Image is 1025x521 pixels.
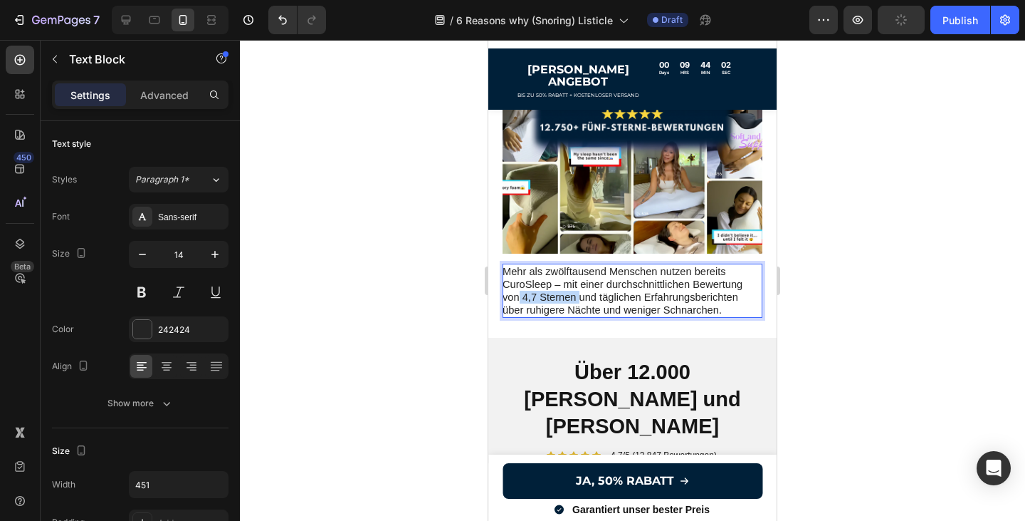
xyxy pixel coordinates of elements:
button: Paragraph 1* [129,167,228,192]
div: Sans-serif [158,211,225,224]
span: Draft [661,14,683,26]
span: 6 Reasons why (Snoring) Listicle [456,13,613,28]
p: 4,7/5 (12.847 Bewertungen) [122,411,228,422]
div: Size [52,244,90,264]
div: Font [52,210,70,223]
div: Color [52,323,74,336]
p: 7 [93,11,100,29]
div: 450 [14,152,34,163]
iframe: Design area [488,40,777,521]
div: Styles [52,173,77,186]
button: 7 [6,6,106,34]
div: 242424 [158,324,225,336]
div: Align [52,357,92,376]
span: Paragraph 1* [135,173,189,186]
button: Show more [52,391,228,416]
p: Advanced [140,88,189,103]
div: Publish [942,13,978,28]
p: Text Block [69,51,190,68]
div: Undo/Redo [268,6,326,34]
div: Text style [52,138,91,150]
strong: Über 12.000 [PERSON_NAME] und [PERSON_NAME] [36,321,253,397]
p: Settings [70,88,110,103]
div: Open Intercom Messenger [977,451,1011,485]
div: Size [52,442,90,461]
input: Auto [130,472,228,497]
div: Show more [107,396,174,411]
button: Publish [930,6,990,34]
div: Width [52,478,75,491]
div: Beta [11,261,34,272]
span: / [450,13,453,28]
